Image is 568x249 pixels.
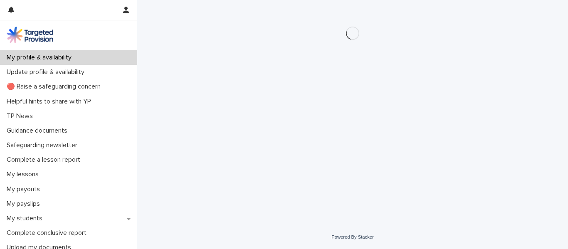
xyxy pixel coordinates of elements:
[3,141,84,149] p: Safeguarding newsletter
[3,68,91,76] p: Update profile & availability
[3,83,107,91] p: 🔴 Raise a safeguarding concern
[3,112,40,120] p: TP News
[3,170,45,178] p: My lessons
[3,229,93,237] p: Complete conclusive report
[3,156,87,164] p: Complete a lesson report
[7,27,53,43] img: M5nRWzHhSzIhMunXDL62
[3,127,74,135] p: Guidance documents
[3,54,78,62] p: My profile & availability
[3,185,47,193] p: My payouts
[3,98,98,106] p: Helpful hints to share with YP
[331,234,373,239] a: Powered By Stacker
[3,214,49,222] p: My students
[3,200,47,208] p: My payslips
